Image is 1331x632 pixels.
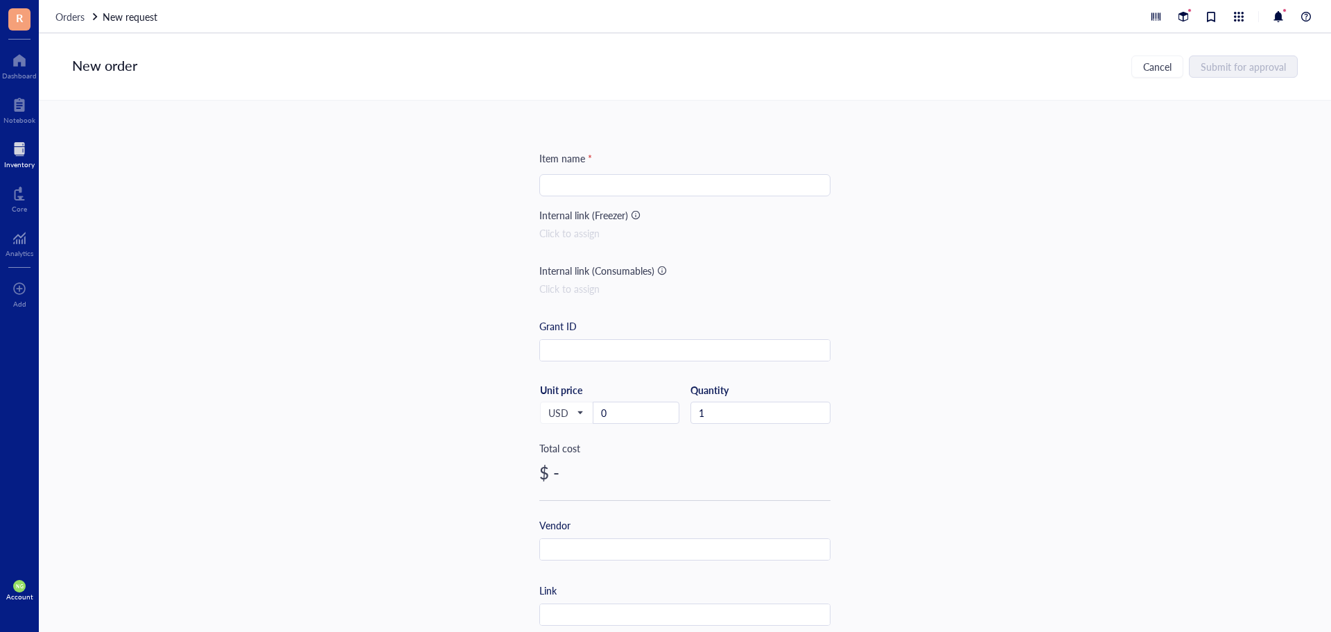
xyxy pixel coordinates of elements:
span: Orders [55,10,85,24]
div: Dashboard [2,71,37,80]
div: Total cost [539,441,830,456]
div: Core [12,205,27,213]
div: Vendor [539,518,571,533]
div: Click to assign [539,281,830,296]
div: Internal link (Consumables) [539,263,654,278]
a: Analytics [6,227,33,257]
div: Inventory [4,160,35,169]
div: Link [539,583,557,598]
div: Internal link (Freezer) [539,207,628,223]
div: Unit price [540,384,627,396]
div: New order [72,55,137,78]
div: Click to assign [539,225,830,241]
div: Add [13,300,26,308]
div: Item name [539,151,592,166]
div: Account [6,592,33,601]
button: Cancel [1131,55,1183,78]
button: Submit for approval [1189,55,1298,78]
span: R [16,9,23,26]
a: New request [103,9,160,24]
a: Dashboard [2,49,37,80]
div: Analytics [6,249,33,257]
div: Notebook [3,116,35,124]
span: NG [16,583,23,589]
a: Orders [55,9,100,24]
div: Quantity [690,384,830,396]
span: Cancel [1143,61,1172,72]
a: Core [12,182,27,213]
div: Grant ID [539,318,577,334]
div: $ - [539,461,830,484]
a: Notebook [3,94,35,124]
span: USD [548,407,582,419]
a: Inventory [4,138,35,169]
